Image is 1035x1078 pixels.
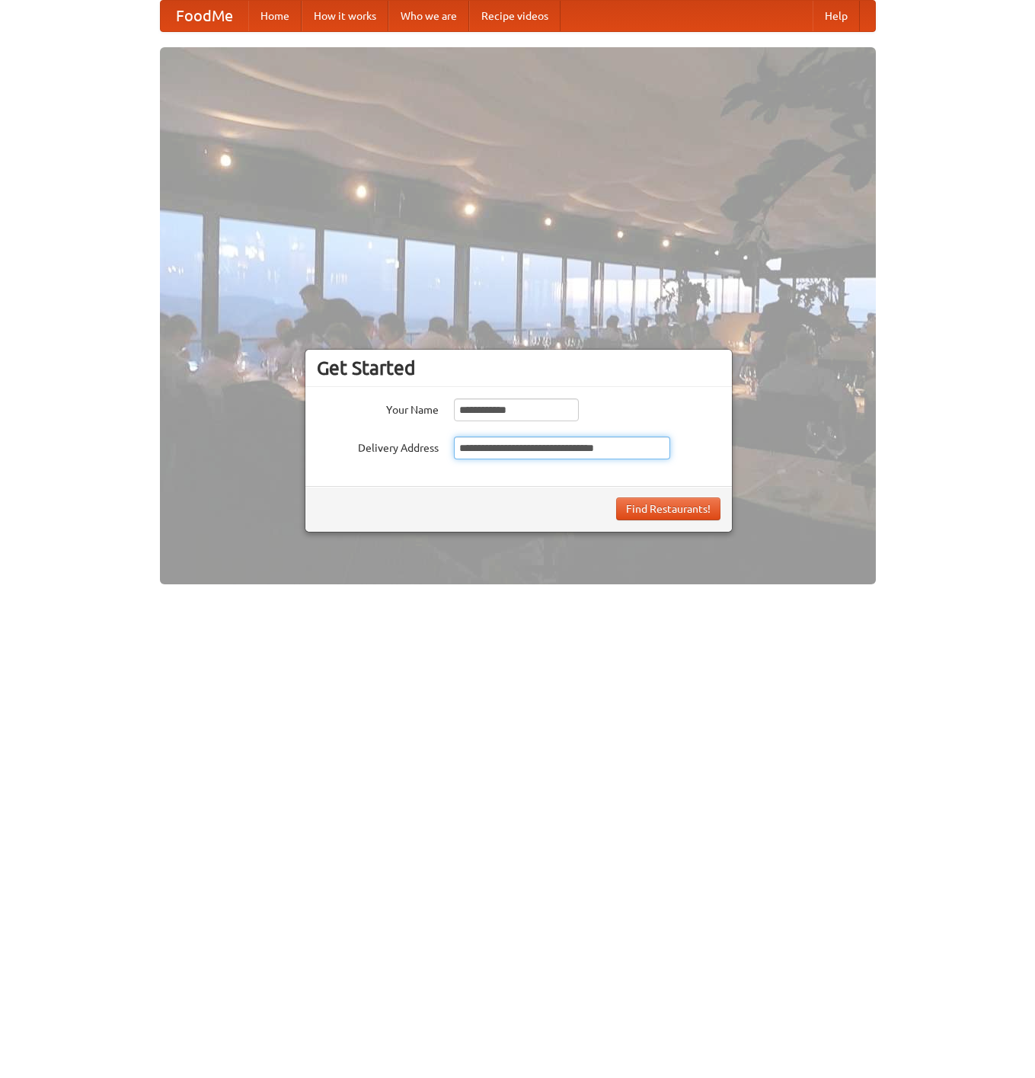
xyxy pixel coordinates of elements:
a: FoodMe [161,1,248,31]
button: Find Restaurants! [616,497,720,520]
a: Who we are [388,1,469,31]
h3: Get Started [317,357,720,379]
label: Your Name [317,398,439,417]
label: Delivery Address [317,437,439,456]
a: Home [248,1,302,31]
a: Recipe videos [469,1,561,31]
a: How it works [302,1,388,31]
a: Help [813,1,860,31]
